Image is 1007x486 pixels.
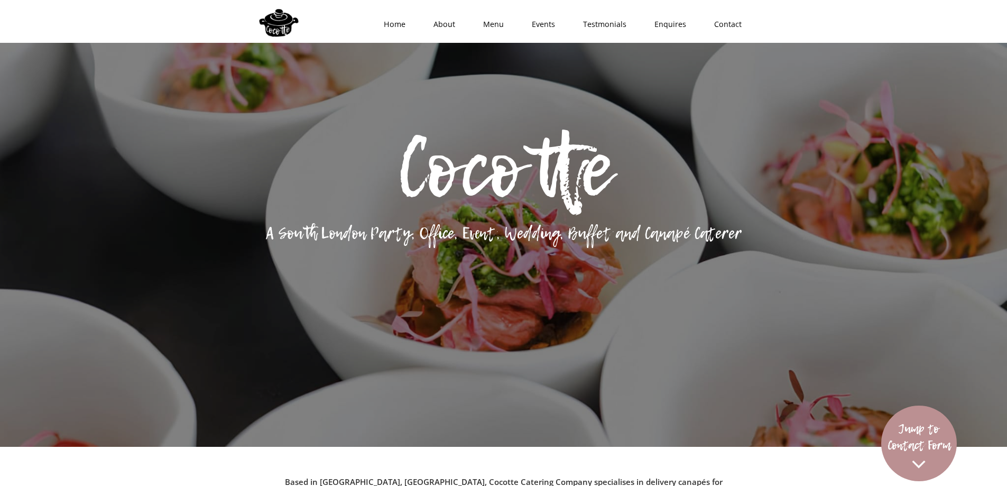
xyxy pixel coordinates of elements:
a: Enquires [637,8,697,40]
a: Testmonials [566,8,637,40]
a: Home [366,8,416,40]
a: Menu [466,8,514,40]
a: About [416,8,466,40]
a: Contact [697,8,752,40]
a: Events [514,8,566,40]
